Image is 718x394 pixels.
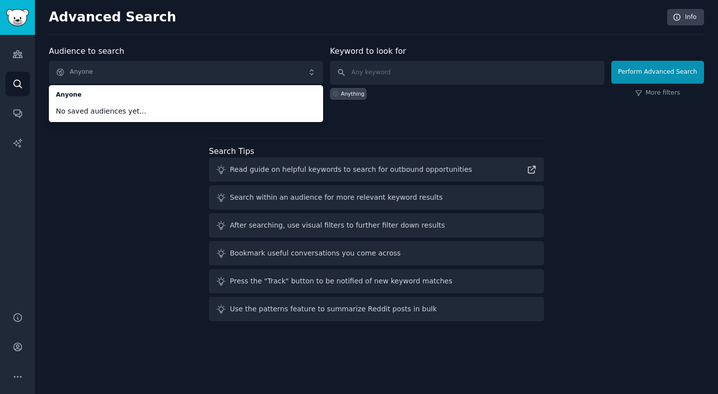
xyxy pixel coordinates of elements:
div: Search within an audience for more relevant keyword results [230,192,443,203]
span: No saved audiences yet... [56,106,316,117]
label: Audience to search [49,46,124,56]
div: Bookmark useful conversations you come across [230,248,401,259]
div: After searching, use visual filters to further filter down results [230,220,445,231]
label: Keyword to look for [330,46,406,56]
button: Anyone [49,61,323,84]
div: Use the patterns feature to summarize Reddit posts in bulk [230,304,437,314]
div: Read guide on helpful keywords to search for outbound opportunities [230,164,472,175]
a: More filters [635,89,680,98]
h2: Advanced Search [49,9,662,25]
a: Info [667,9,704,26]
span: Anyone [56,91,316,100]
img: GummySearch logo [6,9,29,26]
ul: Anyone [49,85,323,122]
div: Anything [341,90,364,97]
input: Any keyword [330,61,604,85]
label: Search Tips [209,146,254,156]
button: Perform Advanced Search [611,61,704,84]
div: Press the "Track" button to be notified of new keyword matches [230,276,452,286]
